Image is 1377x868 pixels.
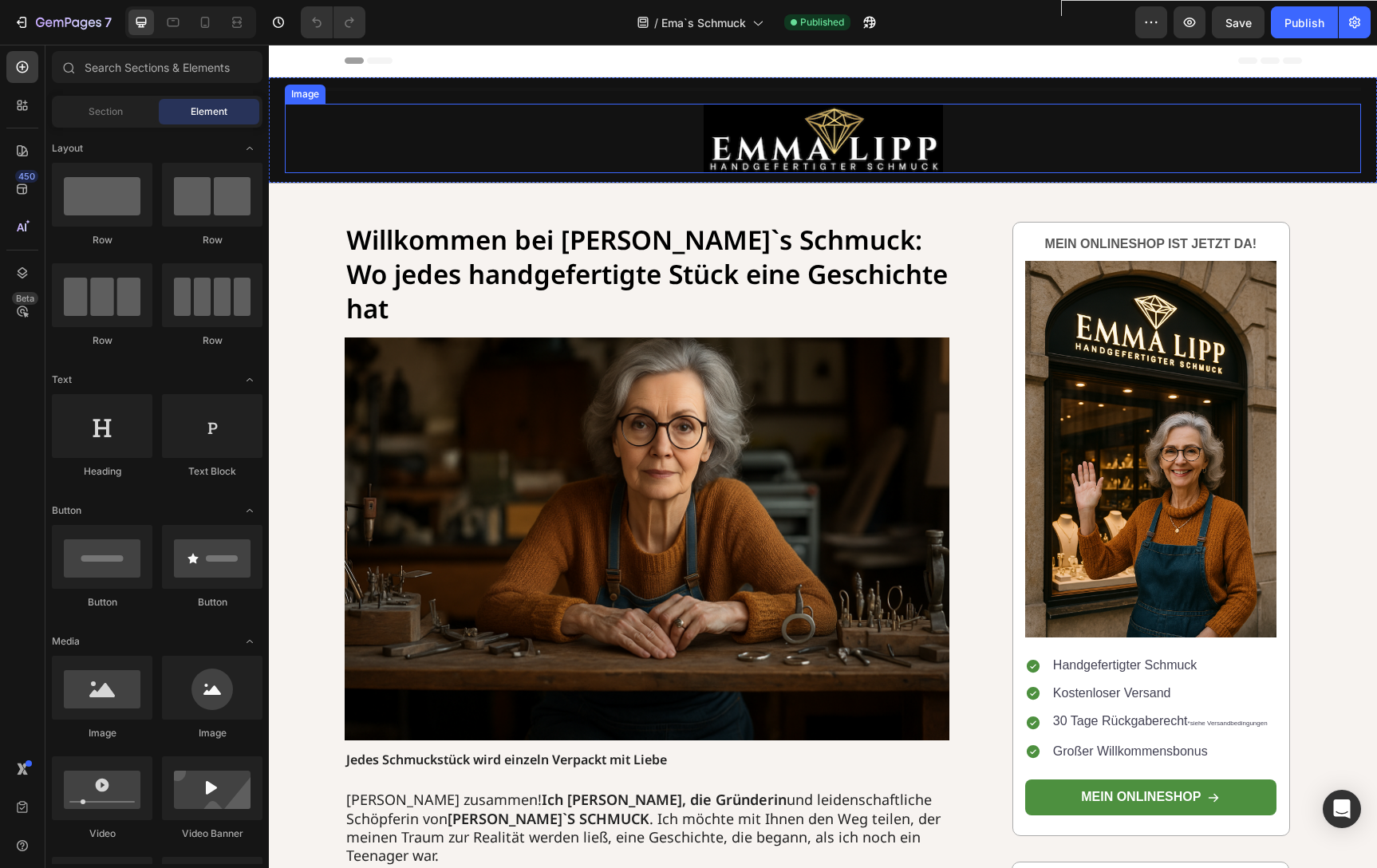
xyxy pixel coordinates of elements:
div: Row [52,233,152,247]
div: Video [52,827,152,841]
div: Undo/Redo [301,6,365,38]
span: Ema`s Schmuck [661,14,746,31]
div: Button [162,595,262,610]
span: Save [1225,16,1252,30]
p: MEIN ONLINESHOP IST JETZT DA! [758,191,1006,208]
button: Save [1212,6,1265,38]
div: Image [19,42,53,57]
p: [PERSON_NAME] zusammen! und leidenschaftliche Schöpferin von . Ich möchte mit Ihnen den Weg teile... [77,746,680,821]
div: Row [162,333,262,348]
span: Text [52,373,72,387]
div: Image [52,726,152,740]
h1: Willkommen bei [PERSON_NAME]`s Schmuck: Wo jedes handgefertigte Stück eine Geschichte hat [76,177,681,283]
span: *siehe Versandbedingungen [919,675,999,682]
div: Publish [1284,14,1324,31]
div: Beta [12,292,38,305]
div: Video Banner [162,827,262,841]
p: 7 [105,13,112,32]
span: Toggle open [237,367,262,393]
button: 7 [6,6,119,38]
input: Search Sections & Elements [52,51,262,83]
img: gempages_581176152052204040-76728149-5cb5-4435-8300-46115aa8f33c.png [756,216,1008,594]
div: Image [162,726,262,740]
p: Jedes Schmuckstück wird einzeln Verpackt mit Liebe [77,707,680,724]
span: Section [89,105,123,119]
strong: Ich [PERSON_NAME], die Gründerin [273,745,518,764]
div: Open Intercom Messenger [1323,790,1361,828]
div: Text Block [162,464,262,479]
span: Button [52,503,81,518]
span: Toggle open [237,629,262,654]
button: Publish [1271,6,1338,38]
div: Button [52,595,152,610]
img: gempages_581176152052204040-68761a00-aca3-45d5-9f43-b875689c9d17.png [76,293,681,696]
span: Layout [52,141,83,156]
div: Row [52,333,152,348]
div: Heading [52,464,152,479]
iframe: Design area [269,45,1377,868]
span: Published [800,15,844,30]
div: Row [162,233,262,247]
span: / [654,14,658,31]
span: Element [191,105,227,119]
p: 30 Tage Rückgaberecht [784,669,999,688]
a: Mein Onlineshop [756,735,1008,771]
p: Großer Willkommensbonus [784,699,999,716]
strong: [PERSON_NAME]`S SCHMUCK [179,764,381,783]
img: gempages_581176152052204040-dd4dbe6f-fd65-49af-9224-3edb939a4a28.png [435,59,674,128]
p: Kostenloser Versand [784,641,999,657]
p: Handgefertigter Schmuck [784,613,999,629]
div: 450 [15,170,38,183]
span: Toggle open [237,498,262,523]
span: Toggle open [237,136,262,161]
span: Media [52,634,80,649]
p: Mein Onlineshop [812,744,932,761]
